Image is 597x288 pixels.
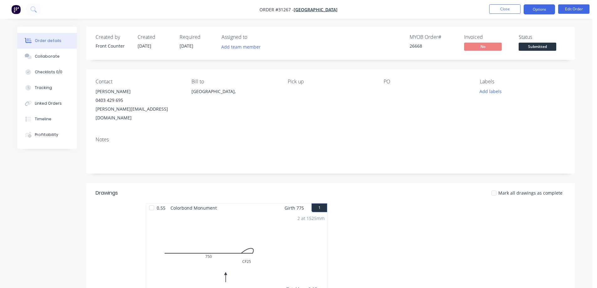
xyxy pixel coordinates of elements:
[17,49,77,64] button: Collaborate
[191,87,277,96] div: [GEOGRAPHIC_DATA],
[96,87,181,96] div: [PERSON_NAME]
[519,34,566,40] div: Status
[464,43,502,50] span: No
[218,43,264,51] button: Add team member
[35,85,52,91] div: Tracking
[35,38,61,44] div: Order details
[96,34,130,40] div: Created by
[11,5,21,14] img: Factory
[476,87,505,96] button: Add labels
[191,87,277,107] div: [GEOGRAPHIC_DATA],
[259,7,294,13] span: Order #31267 -
[17,127,77,143] button: Profitability
[489,4,521,14] button: Close
[294,7,338,13] a: [GEOGRAPHIC_DATA]
[17,96,77,111] button: Linked Orders
[180,34,214,40] div: Required
[17,80,77,96] button: Tracking
[35,116,51,122] div: Timeline
[96,189,118,197] div: Drawings
[519,43,556,50] span: Submitted
[410,43,457,49] div: 26668
[96,137,566,143] div: Notes
[17,33,77,49] button: Order details
[17,64,77,80] button: Checklists 0/0
[180,43,193,49] span: [DATE]
[312,203,327,212] button: 1
[96,87,181,122] div: [PERSON_NAME]0403 429 695[PERSON_NAME][EMAIL_ADDRESS][DOMAIN_NAME]
[464,34,511,40] div: Invoiced
[35,69,62,75] div: Checklists 0/0
[297,215,325,222] div: 2 at 1525mm
[35,54,60,59] div: Collaborate
[480,79,566,85] div: Labels
[285,203,304,212] span: Girth 775
[138,43,151,49] span: [DATE]
[558,4,589,14] button: Edit Order
[384,79,469,85] div: PO
[17,111,77,127] button: Timeline
[191,79,277,85] div: Bill to
[222,43,264,51] button: Add team member
[96,79,181,85] div: Contact
[519,43,556,52] button: Submitted
[410,34,457,40] div: MYOB Order #
[168,203,219,212] span: Colorbond Monument
[288,79,374,85] div: Pick up
[138,34,172,40] div: Created
[154,203,168,212] span: 0.55
[96,96,181,105] div: 0403 429 695
[96,105,181,122] div: [PERSON_NAME][EMAIL_ADDRESS][DOMAIN_NAME]
[96,43,130,49] div: Front Counter
[35,132,58,138] div: Profitability
[222,34,284,40] div: Assigned to
[498,190,563,196] span: Mark all drawings as complete
[35,101,62,106] div: Linked Orders
[524,4,555,14] button: Options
